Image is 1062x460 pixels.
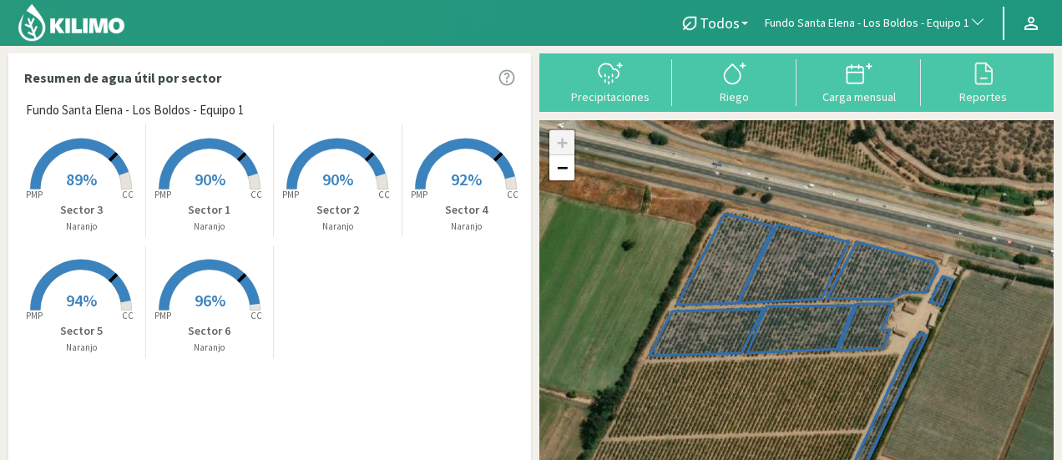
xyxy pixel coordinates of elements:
p: Naranjo [18,220,145,234]
img: Kilimo [17,3,126,43]
tspan: CC [123,189,134,200]
div: Riego [677,91,791,103]
p: Sector 4 [402,201,531,219]
a: Zoom out [549,155,574,180]
span: 90% [322,169,353,190]
span: 96% [195,290,225,311]
p: Sector 2 [274,201,402,219]
tspan: PMP [154,310,171,321]
tspan: CC [379,189,391,200]
div: Precipitaciones [553,91,667,103]
p: Sector 3 [18,201,145,219]
button: Precipitaciones [548,59,672,104]
button: Riego [672,59,796,104]
p: Sector 1 [146,201,274,219]
p: Resumen de agua útil por sector [24,68,221,88]
p: Sector 6 [146,322,274,340]
tspan: PMP [282,189,299,200]
div: Reportes [926,91,1040,103]
tspan: PMP [154,189,171,200]
span: Fundo Santa Elena - Los Boldos - Equipo 1 [26,101,244,120]
p: Naranjo [274,220,402,234]
tspan: PMP [26,310,43,321]
span: 89% [66,169,97,190]
tspan: CC [123,310,134,321]
tspan: CC [508,189,519,200]
button: Fundo Santa Elena - Los Boldos - Equipo 1 [756,5,994,42]
span: Fundo Santa Elena - Los Boldos - Equipo 1 [765,15,969,32]
span: 92% [451,169,482,190]
button: Reportes [921,59,1045,104]
p: Naranjo [146,220,274,234]
div: Carga mensual [802,91,916,103]
tspan: PMP [26,189,43,200]
span: 90% [195,169,225,190]
p: Naranjo [18,341,145,355]
p: Sector 5 [18,322,145,340]
a: Zoom in [549,130,574,155]
tspan: CC [250,189,262,200]
button: Carga mensual [796,59,921,104]
span: 94% [66,290,97,311]
span: Todos [700,14,740,32]
tspan: CC [250,310,262,321]
p: Naranjo [402,220,531,234]
p: Naranjo [146,341,274,355]
tspan: PMP [411,189,427,200]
